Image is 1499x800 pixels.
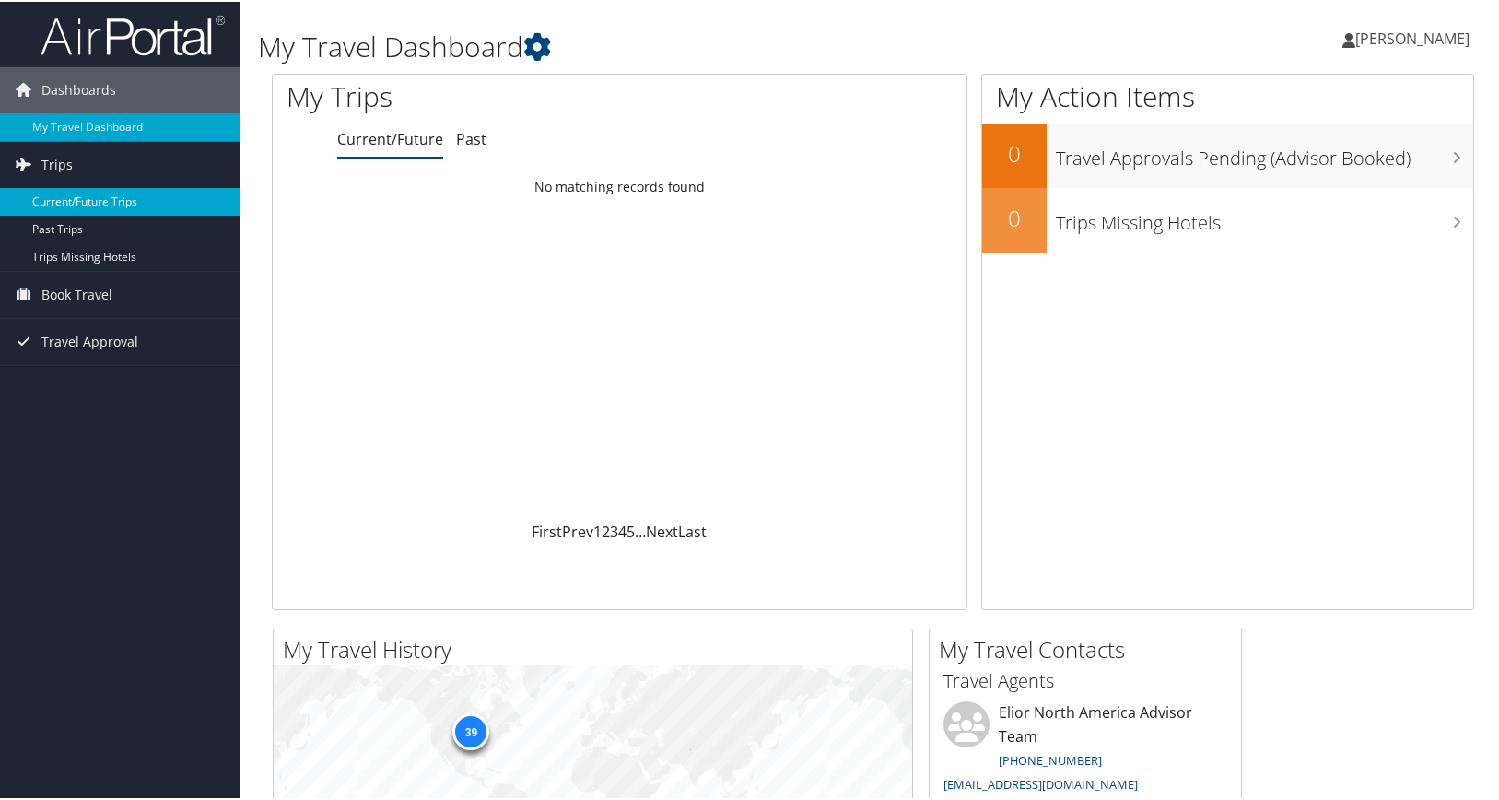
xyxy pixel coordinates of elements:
a: Past [456,127,486,147]
span: Travel Approval [41,317,138,363]
a: Next [646,520,678,540]
span: [PERSON_NAME] [1355,27,1470,47]
span: Dashboards [41,65,116,112]
a: 2 [602,520,610,540]
span: … [635,520,646,540]
a: [EMAIL_ADDRESS][DOMAIN_NAME] [943,774,1138,791]
a: [PHONE_NUMBER] [999,750,1102,767]
h3: Trips Missing Hotels [1056,199,1473,234]
span: Trips [41,140,73,186]
a: Current/Future [337,127,443,147]
a: 4 [618,520,627,540]
li: Elior North America Advisor Team [934,700,1236,798]
a: Last [678,520,707,540]
a: Prev [562,520,593,540]
a: 5 [627,520,635,540]
a: [PERSON_NAME] [1342,9,1488,65]
div: 39 [452,712,489,748]
a: 0Trips Missing Hotels [982,186,1473,251]
h1: My Trips [287,76,663,114]
img: airportal-logo.png [41,12,225,55]
h2: 0 [982,136,1047,168]
h1: My Travel Dashboard [258,26,1078,65]
a: 3 [610,520,618,540]
a: First [532,520,562,540]
h3: Travel Agents [943,666,1227,692]
span: Book Travel [41,270,112,316]
a: 1 [593,520,602,540]
h2: My Travel Contacts [939,632,1241,664]
h2: My Travel History [283,632,912,664]
a: 0Travel Approvals Pending (Advisor Booked) [982,122,1473,186]
h1: My Action Items [982,76,1473,114]
td: No matching records found [273,169,966,202]
h2: 0 [982,201,1047,232]
h3: Travel Approvals Pending (Advisor Booked) [1056,135,1473,170]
